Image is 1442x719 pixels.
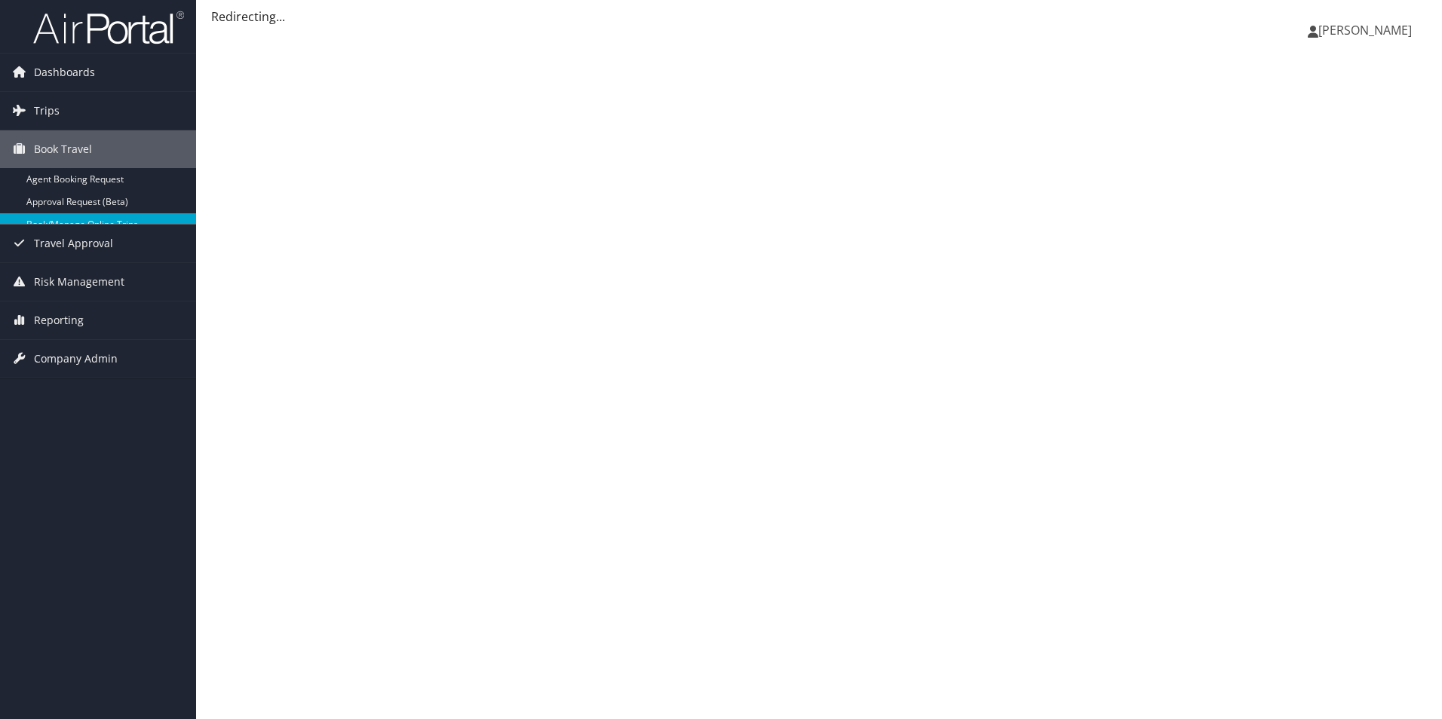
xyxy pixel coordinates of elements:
[211,8,1427,26] div: Redirecting...
[34,92,60,130] span: Trips
[34,263,124,301] span: Risk Management
[34,340,118,378] span: Company Admin
[34,225,113,262] span: Travel Approval
[34,301,84,339] span: Reporting
[34,130,92,168] span: Book Travel
[1308,8,1427,53] a: [PERSON_NAME]
[33,10,184,45] img: airportal-logo.png
[1318,22,1412,38] span: [PERSON_NAME]
[34,54,95,91] span: Dashboards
